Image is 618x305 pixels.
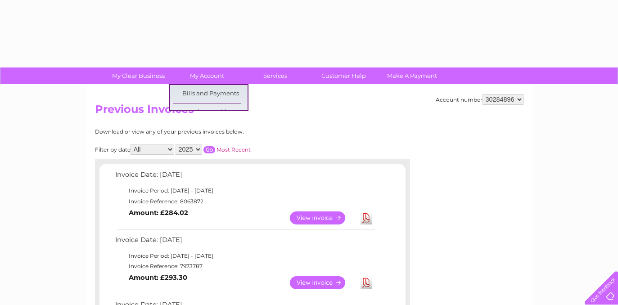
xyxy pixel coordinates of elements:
a: Download [361,211,372,224]
td: Invoice Date: [DATE] [113,234,376,251]
h2: Previous Invoices [95,103,523,120]
a: Make A Payment [375,67,449,84]
td: Invoice Period: [DATE] - [DATE] [113,251,376,261]
a: Download [361,276,372,289]
td: Invoice Period: [DATE] - [DATE] [113,185,376,196]
a: View [290,211,356,224]
a: Most Recent [217,146,251,153]
td: Invoice Reference: 8063872 [113,196,376,207]
td: Invoice Date: [DATE] [113,169,376,185]
td: Invoice Reference: 7973787 [113,261,376,272]
a: My Account [170,67,244,84]
a: Customer Help [307,67,381,84]
a: Bills and Payments [173,85,248,103]
a: My Clear Business [101,67,176,84]
b: Amount: £284.02 [129,209,188,217]
b: Amount: £293.30 [129,274,187,282]
a: View [290,276,356,289]
div: Account number [436,94,523,105]
div: Filter by date [95,144,331,155]
a: Services [238,67,312,84]
a: Direct Debit [173,103,248,121]
div: Download or view any of your previous invoices below. [95,129,331,135]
